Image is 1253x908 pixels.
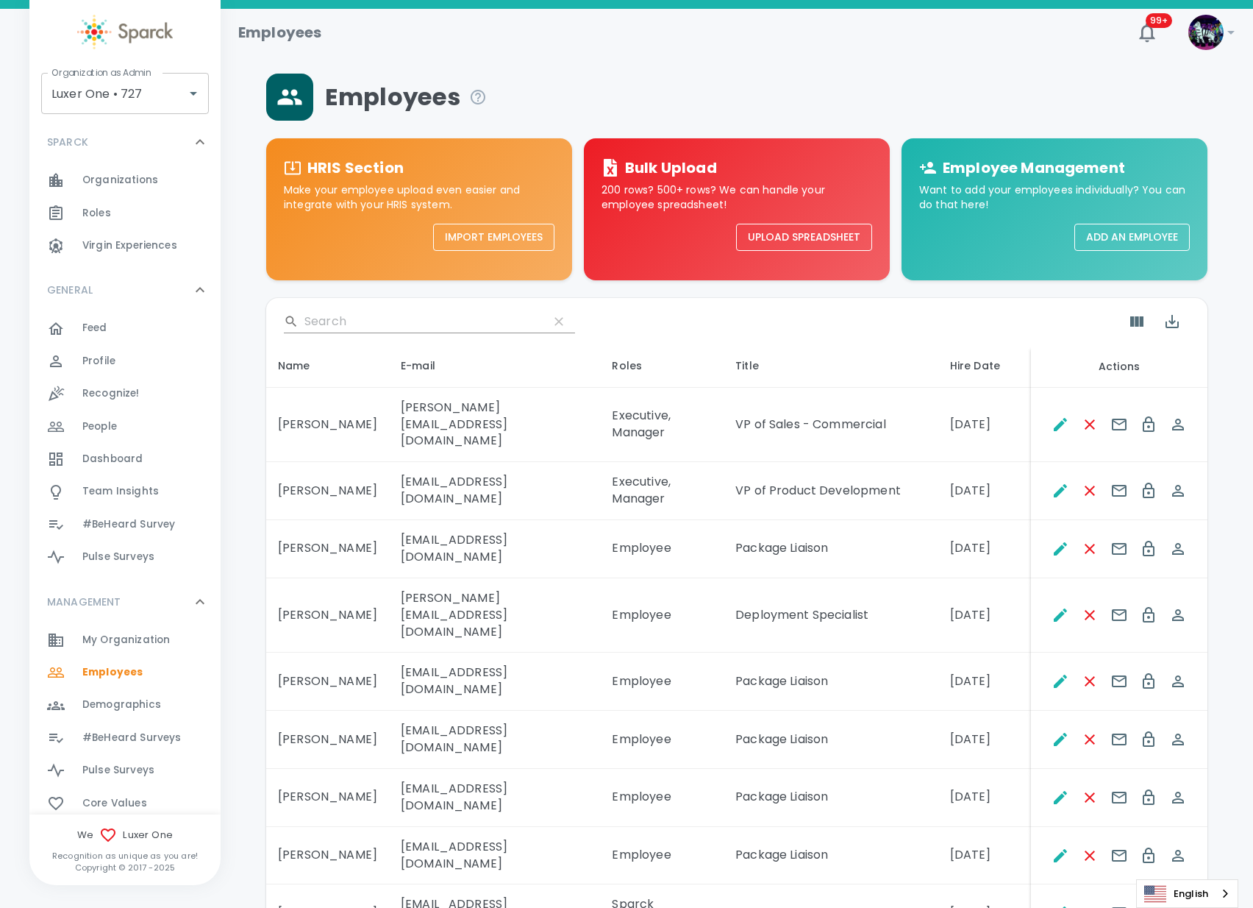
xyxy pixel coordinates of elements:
[29,345,221,377] a: Profile
[724,388,938,463] td: VP of Sales - Commercial
[29,826,221,844] span: We Luxer One
[1075,725,1104,754] button: Remove Employee
[29,656,221,689] a: Employees
[1136,879,1238,908] div: Language
[266,653,389,711] td: [PERSON_NAME]
[82,665,143,680] span: Employees
[29,312,221,579] div: GENERAL
[938,388,1031,463] td: [DATE]
[82,419,117,434] span: People
[47,135,88,149] p: SPARCK
[1134,476,1163,506] button: Change Password
[1134,534,1163,564] button: Change Password
[938,769,1031,827] td: [DATE]
[600,711,724,769] td: Employee
[938,827,1031,885] td: [DATE]
[1046,600,1075,630] button: Edit
[601,182,872,212] p: 200 rows? 500+ rows? We can handle your employee spreadsheet!
[29,197,221,230] a: Roles
[1104,600,1134,630] button: Send E-mails
[1188,15,1224,50] img: Picture of Sparck
[1129,15,1165,50] button: 99+
[82,386,140,401] span: Recognize!
[82,763,154,778] span: Pulse Surveys
[938,711,1031,769] td: [DATE]
[724,578,938,653] td: Deployment Specialist
[1163,725,1193,754] button: Spoof This Employee
[1163,841,1193,870] button: Spoof This Employee
[266,462,389,520] td: [PERSON_NAME]
[47,595,121,609] p: MANAGEMENT
[307,156,404,180] h6: HRIS Section
[389,578,601,653] td: [PERSON_NAME][EMAIL_ADDRESS][DOMAIN_NAME]
[389,711,601,769] td: [EMAIL_ADDRESS][DOMAIN_NAME]
[29,164,221,196] a: Organizations
[29,377,221,410] a: Recognize!
[266,769,389,827] td: [PERSON_NAME]
[82,633,170,648] span: My Organization
[600,769,724,827] td: Employee
[389,388,601,463] td: [PERSON_NAME][EMAIL_ADDRESS][DOMAIN_NAME]
[266,388,389,463] td: [PERSON_NAME]
[82,517,175,532] span: #BeHeard Survey
[1163,410,1193,439] button: Spoof This Employee
[1134,667,1163,696] button: Change Password
[1119,304,1154,339] button: Show Columns
[82,452,143,467] span: Dashboard
[401,357,589,375] div: E-mail
[29,475,221,508] div: Team Insights
[266,711,389,769] td: [PERSON_NAME]
[1104,725,1134,754] button: Send E-mails
[943,156,1125,180] h6: Employee Management
[600,462,724,520] td: Executive, Manager
[724,462,938,520] td: VP of Product Development
[1163,783,1193,812] button: Spoof This Employee
[724,827,938,885] td: Package Liaison
[625,156,717,180] h6: Bulk Upload
[612,357,712,375] div: Roles
[29,411,221,443] a: People
[266,827,389,885] td: [PERSON_NAME]
[724,769,938,827] td: Package Liaison
[950,357,1019,375] div: Hire Date
[1104,410,1134,439] button: Send E-mails
[29,230,221,262] a: Virgin Experiences
[389,769,601,827] td: [EMAIL_ADDRESS][DOMAIN_NAME]
[1134,410,1163,439] button: Change Password
[1075,476,1104,506] button: Remove Employee
[82,206,111,221] span: Roles
[600,827,724,885] td: Employee
[1136,879,1238,908] aside: Language selected: English
[278,357,377,375] div: Name
[1075,410,1104,439] button: Remove Employee
[29,689,221,721] a: Demographics
[1046,534,1075,564] button: Edit
[325,82,487,112] span: Employees
[1154,304,1190,339] button: Export
[304,310,537,333] input: Search
[82,484,159,499] span: Team Insights
[938,520,1031,578] td: [DATE]
[1104,534,1134,564] button: Send E-mails
[724,653,938,711] td: Package Liaison
[29,312,221,344] a: Feed
[29,787,221,820] a: Core Values
[266,578,389,653] td: [PERSON_NAME]
[77,15,173,49] img: Sparck logo
[82,238,177,253] span: Virgin Experiences
[1146,13,1172,28] span: 99+
[29,754,221,787] a: Pulse Surveys
[389,827,601,885] td: [EMAIL_ADDRESS][DOMAIN_NAME]
[29,580,221,624] div: MANAGEMENT
[29,15,221,49] a: Sparck logo
[938,653,1031,711] td: [DATE]
[1163,476,1193,506] button: Spoof This Employee
[1046,725,1075,754] button: Edit
[938,578,1031,653] td: [DATE]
